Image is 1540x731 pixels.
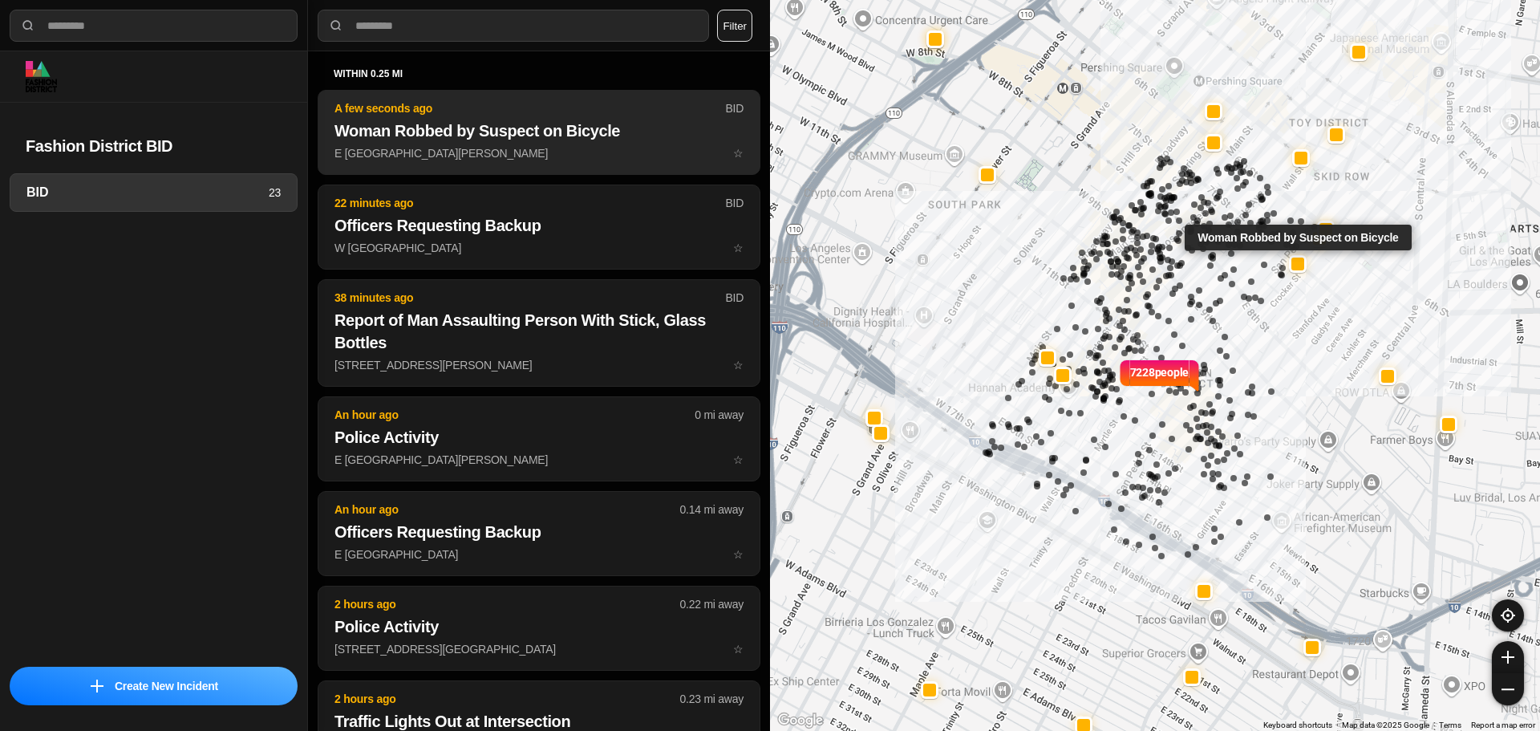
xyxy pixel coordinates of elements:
[1118,358,1130,393] img: notch
[1492,673,1524,705] button: zoom-out
[695,407,744,423] p: 0 mi away
[334,100,725,116] p: A few seconds ago
[334,145,744,161] p: E [GEOGRAPHIC_DATA][PERSON_NAME]
[733,359,744,372] span: star
[334,596,680,612] p: 2 hours ago
[717,10,752,42] button: Filter
[1501,683,1514,696] img: zoom-out
[334,309,744,354] h2: Report of Man Assaulting Person With Stick, Glass Bottles
[1130,364,1189,400] p: 7228 people
[334,691,680,707] p: 2 hours ago
[733,242,744,254] span: star
[1185,224,1411,250] div: Woman Robbed by Suspect on Bicycle
[334,67,744,80] h5: within 0.25 mi
[318,279,760,387] button: 38 minutes agoBIDReport of Man Assaulting Person With Stick, Glass Bottles[STREET_ADDRESS][PERSON...
[1492,599,1524,632] button: recenter
[318,547,760,561] a: An hour ago0.14 mi awayOfficers Requesting BackupE [GEOGRAPHIC_DATA]star
[318,358,760,372] a: 38 minutes agoBIDReport of Man Assaulting Person With Stick, Glass Bottles[STREET_ADDRESS][PERSON...
[733,453,744,466] span: star
[1492,641,1524,673] button: zoom-in
[1189,358,1201,393] img: notch
[733,147,744,160] span: star
[1439,721,1461,729] a: Terms (opens in new tab)
[318,146,760,160] a: A few seconds agoBIDWoman Robbed by Suspect on BicycleE [GEOGRAPHIC_DATA][PERSON_NAME]star
[774,710,827,731] a: Open this area in Google Maps (opens a new window)
[334,407,695,423] p: An hour ago
[334,195,725,211] p: 22 minutes ago
[334,290,725,306] p: 38 minutes ago
[1263,720,1332,731] button: Keyboard shortcuts
[20,18,36,34] img: search
[318,453,760,466] a: An hour ago0 mi awayPolice ActivityE [GEOGRAPHIC_DATA][PERSON_NAME]star
[334,615,744,638] h2: Police Activity
[680,502,744,518] p: 0.14 mi away
[334,426,744,449] h2: Police Activity
[680,691,744,707] p: 0.23 mi away
[1342,721,1429,729] span: Map data ©2025 Google
[26,135,282,157] h2: Fashion District BID
[680,596,744,612] p: 0.22 mi away
[334,452,744,468] p: E [GEOGRAPHIC_DATA][PERSON_NAME]
[10,667,298,705] button: iconCreate New Incident
[1289,254,1307,272] button: Woman Robbed by Suspect on Bicycle
[318,185,760,270] button: 22 minutes agoBIDOfficers Requesting BackupW [GEOGRAPHIC_DATA]star
[334,240,744,256] p: W [GEOGRAPHIC_DATA]
[725,195,744,211] p: BID
[725,290,744,306] p: BID
[334,641,744,657] p: [STREET_ADDRESS][GEOGRAPHIC_DATA]
[10,173,298,212] a: BID23
[318,642,760,656] a: 2 hours ago0.22 mi awayPolice Activity[STREET_ADDRESS][GEOGRAPHIC_DATA]star
[334,546,744,562] p: E [GEOGRAPHIC_DATA]
[334,214,744,237] h2: Officers Requesting Backup
[733,643,744,656] span: star
[725,100,744,116] p: BID
[269,185,281,201] p: 23
[91,680,103,692] img: icon
[334,357,744,373] p: [STREET_ADDRESS][PERSON_NAME]
[334,120,744,142] h2: Woman Robbed by Suspect on Bicycle
[774,710,827,731] img: Google
[733,548,744,561] span: star
[1501,651,1514,664] img: zoom-in
[1471,721,1535,729] a: Report a map error
[334,521,744,543] h2: Officers Requesting Backup
[1501,608,1515,623] img: recenter
[26,61,57,92] img: logo
[318,241,760,254] a: 22 minutes agoBIDOfficers Requesting BackupW [GEOGRAPHIC_DATA]star
[328,18,344,34] img: search
[318,491,760,576] button: An hour ago0.14 mi awayOfficers Requesting BackupE [GEOGRAPHIC_DATA]star
[115,678,218,694] p: Create New Incident
[318,90,760,175] button: A few seconds agoBIDWoman Robbed by Suspect on BicycleE [GEOGRAPHIC_DATA][PERSON_NAME]star
[318,396,760,481] button: An hour ago0 mi awayPolice ActivityE [GEOGRAPHIC_DATA][PERSON_NAME]star
[334,502,680,518] p: An hour ago
[26,183,269,202] h3: BID
[318,586,760,671] button: 2 hours ago0.22 mi awayPolice Activity[STREET_ADDRESS][GEOGRAPHIC_DATA]star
